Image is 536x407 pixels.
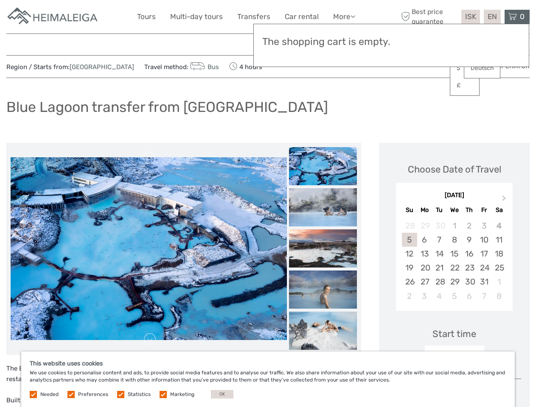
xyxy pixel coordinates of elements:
a: Tours [137,11,156,23]
div: Not available Tuesday, September 30th, 2025 [432,219,447,233]
div: Not available Monday, September 29th, 2025 [417,219,432,233]
button: Next Month [498,193,512,207]
a: Transfers [237,11,270,23]
div: Choose Wednesday, October 8th, 2025 [447,233,462,247]
span: Region / Starts from: [6,63,134,72]
div: Tu [432,204,447,216]
label: Needed [40,391,59,398]
div: Choose Monday, October 6th, 2025 [417,233,432,247]
span: Best price guarantee [399,7,459,26]
div: Choose Thursday, October 16th, 2025 [462,247,477,261]
span: Travel method: [144,61,219,72]
div: Choose Monday, October 27th, 2025 [417,275,432,289]
div: Choose Friday, October 31st, 2025 [477,275,491,289]
h1: Blue Lagoon transfer from [GEOGRAPHIC_DATA] [6,98,328,116]
div: We use cookies to personalise content and ads, to provide social media features and to analyse ou... [21,351,515,407]
div: Choose Wednesday, November 5th, 2025 [447,289,462,303]
div: Th [462,204,477,216]
div: Choose Saturday, October 18th, 2025 [491,247,506,261]
div: Choose Saturday, October 11th, 2025 [491,233,506,247]
a: Deutsch [464,61,500,76]
div: We [447,204,462,216]
img: 2e8a66f8283d4bb9b16dd5b12888a471_slider_thumbnail.jpg [289,147,357,185]
div: Choose Thursday, October 9th, 2025 [462,233,477,247]
img: Apartments in Reykjavik [6,6,100,27]
h5: This website uses cookies [30,360,506,367]
img: de75203f34c24bcc87a71791098dfd35_slider_thumbnail.jpg [289,270,357,309]
div: Choose Thursday, October 23rd, 2025 [462,261,477,275]
span: ISK [465,12,476,21]
div: 07:30 [425,346,484,365]
img: 0aa456fbca69419dab27bd3fbc8c40ff_slider_thumbnail.jpg [289,312,357,350]
div: Choose Tuesday, October 21st, 2025 [432,261,447,275]
div: Choose Saturday, November 8th, 2025 [491,289,506,303]
div: Mo [417,204,432,216]
div: Not available Sunday, September 28th, 2025 [402,219,417,233]
span: 0 [519,12,526,21]
h3: The shopping cart is empty. [262,36,520,48]
div: Choose Friday, October 10th, 2025 [477,233,491,247]
div: month 2025-10 [398,219,510,303]
div: Choose Sunday, October 12th, 2025 [402,247,417,261]
div: [DATE] [396,191,513,200]
p: The Blue Lagoon is world-famous for a reason! Soak in the healing milky blue water, enjoy spa ser... [6,363,361,385]
div: Choose Tuesday, November 4th, 2025 [432,289,447,303]
span: 4 hours [229,61,262,72]
div: Choose Tuesday, October 28th, 2025 [432,275,447,289]
a: Car rental [285,11,319,23]
div: Choose Thursday, October 30th, 2025 [462,275,477,289]
div: Choose Date of Travel [408,163,501,176]
div: Su [402,204,417,216]
div: Not available Friday, October 3rd, 2025 [477,219,491,233]
div: Choose Saturday, November 1st, 2025 [491,275,506,289]
img: 0734928c4dda408992eb457f7a58de78_slider_thumbnail.jpg [289,188,357,226]
div: Choose Sunday, October 26th, 2025 [402,275,417,289]
label: Statistics [128,391,151,398]
div: Choose Tuesday, October 14th, 2025 [432,247,447,261]
div: EN [484,10,501,24]
div: Choose Sunday, November 2nd, 2025 [402,289,417,303]
div: Choose Friday, October 17th, 2025 [477,247,491,261]
div: Choose Wednesday, October 22nd, 2025 [447,261,462,275]
div: Choose Monday, October 20th, 2025 [417,261,432,275]
a: Multi-day tours [170,11,223,23]
div: Sa [491,204,506,216]
a: £ [450,78,479,93]
div: Choose Wednesday, October 15th, 2025 [447,247,462,261]
div: Choose Thursday, November 6th, 2025 [462,289,477,303]
img: 2e8a66f8283d4bb9b16dd5b12888a471_main_slider.jpg [11,157,287,340]
div: Not available Thursday, October 2nd, 2025 [462,219,477,233]
div: Choose Sunday, October 19th, 2025 [402,261,417,275]
div: Choose Saturday, October 25th, 2025 [491,261,506,275]
a: Bus [188,63,219,71]
img: 540a6d6f40f94b05b1b83c4f2302ba43_slider_thumbnail.jpg [289,229,357,268]
a: $ [450,61,479,76]
div: Choose Monday, November 3rd, 2025 [417,289,432,303]
div: Choose Friday, October 24th, 2025 [477,261,491,275]
a: [GEOGRAPHIC_DATA] [70,63,134,71]
label: Preferences [78,391,108,398]
label: Marketing [170,391,194,398]
div: Choose Sunday, October 5th, 2025 [402,233,417,247]
div: Fr [477,204,491,216]
a: More [333,11,355,23]
div: Start time [432,327,476,340]
div: Choose Friday, November 7th, 2025 [477,289,491,303]
div: Not available Saturday, October 4th, 2025 [491,219,506,233]
button: OK [211,390,233,399]
div: Not available Wednesday, October 1st, 2025 [447,219,462,233]
div: Choose Tuesday, October 7th, 2025 [432,233,447,247]
div: Choose Monday, October 13th, 2025 [417,247,432,261]
div: Choose Wednesday, October 29th, 2025 [447,275,462,289]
